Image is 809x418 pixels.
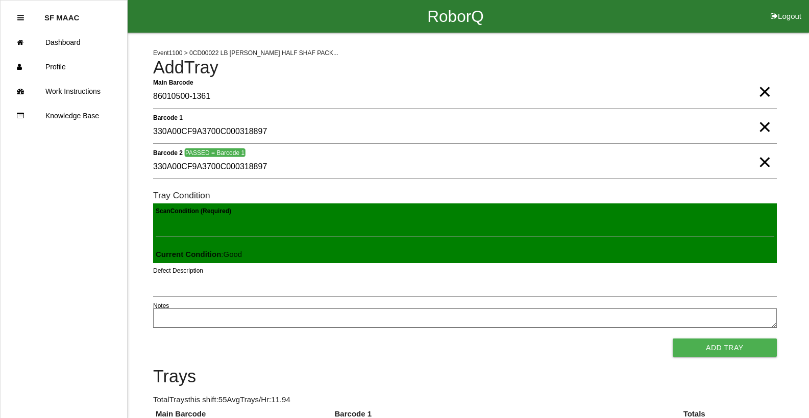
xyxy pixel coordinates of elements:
span: PASSED = Barcode 1 [184,148,245,157]
button: Add Tray [673,338,777,357]
span: Event 1100 > 0CD00022 LB [PERSON_NAME] HALF SHAF PACK... [153,49,338,57]
span: Clear Input [758,71,771,92]
h4: Trays [153,367,777,386]
p: SF MAAC [44,6,79,22]
a: Dashboard [1,30,127,55]
b: Current Condition [156,250,221,258]
a: Work Instructions [1,79,127,103]
span: Clear Input [758,107,771,127]
p: Total Trays this shift: 55 Avg Trays /Hr: 11.94 [153,394,777,406]
h4: Add Tray [153,58,777,77]
b: Scan Condition (Required) [156,207,231,215]
div: Close [17,6,24,30]
b: Barcode 2 [153,149,183,156]
h6: Tray Condition [153,191,777,200]
label: Notes [153,301,169,310]
span: : Good [156,250,242,258]
b: Main Barcode [153,79,193,86]
b: Barcode 1 [153,114,183,121]
input: Required [153,85,777,109]
a: Profile [1,55,127,79]
span: Clear Input [758,142,771,162]
label: Defect Description [153,266,203,275]
a: Knowledge Base [1,103,127,128]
